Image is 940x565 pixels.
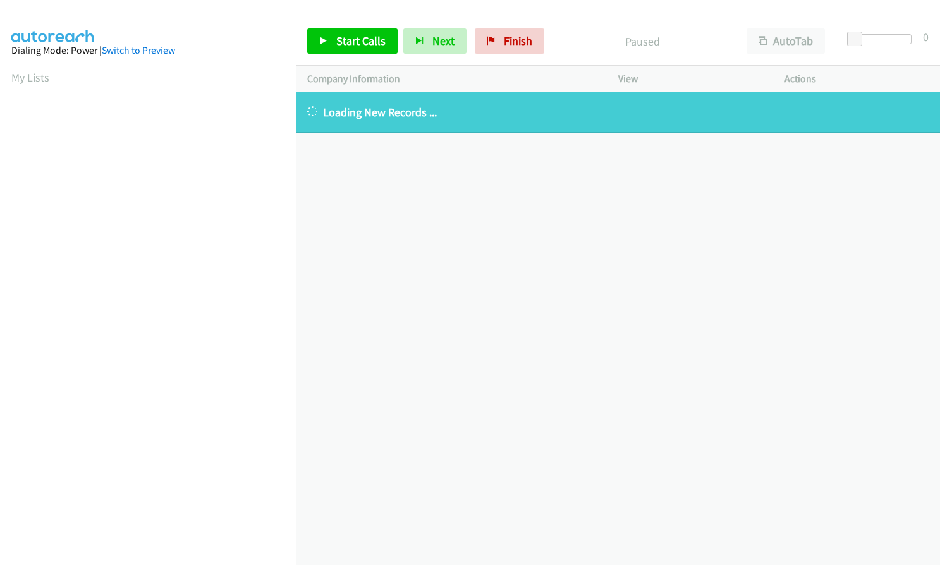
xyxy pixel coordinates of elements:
span: Start Calls [336,33,386,48]
button: AutoTab [747,28,825,54]
p: Actions [784,71,929,87]
span: Finish [504,33,532,48]
div: 0 [923,28,929,46]
p: Company Information [307,71,595,87]
div: Dialing Mode: Power | [11,43,284,58]
span: Next [432,33,455,48]
a: Switch to Preview [102,44,175,56]
p: View [618,71,762,87]
a: Finish [475,28,544,54]
button: Next [403,28,467,54]
a: Start Calls [307,28,398,54]
div: Delay between calls (in seconds) [853,34,912,44]
p: Loading New Records ... [307,104,929,121]
p: Paused [561,33,724,50]
a: My Lists [11,70,49,85]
